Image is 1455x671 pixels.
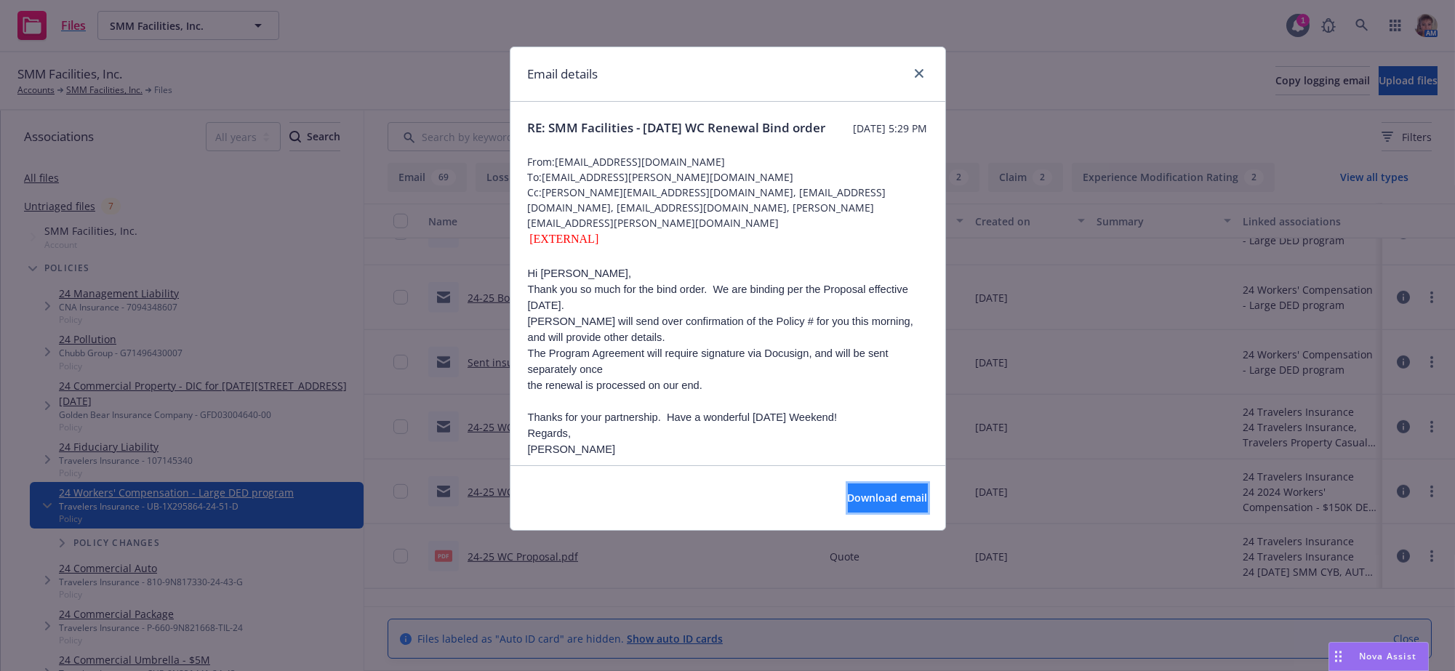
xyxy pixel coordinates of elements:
[528,281,928,313] p: Thank you so much for the bind order. We are binding per the Proposal effective [DATE].
[848,491,928,505] span: Download email
[854,121,928,136] span: [DATE] 5:29 PM
[528,169,928,185] span: To: [EMAIL_ADDRESS][PERSON_NAME][DOMAIN_NAME]
[528,185,928,230] span: Cc: [PERSON_NAME][EMAIL_ADDRESS][DOMAIN_NAME], [EMAIL_ADDRESS][DOMAIN_NAME], [EMAIL_ADDRESS][DOMA...
[1328,642,1429,671] button: Nova Assist
[1329,643,1347,670] div: Drag to move
[528,119,826,137] span: RE: SMM Facilities - [DATE] WC Renewal Bind order
[528,425,928,441] p: Regards,
[528,265,928,281] p: Hi [PERSON_NAME],
[528,65,598,84] h1: Email details
[1359,650,1416,662] span: Nova Assist
[528,441,928,457] p: [PERSON_NAME]
[910,65,928,82] a: close
[848,483,928,513] button: Download email
[528,377,928,393] p: the renewal is processed on our end.
[528,230,928,248] div: [EXTERNAL]
[528,409,928,425] p: Thanks for your partnership. Have a wonderful [DATE] Weekend!
[528,313,928,345] p: [PERSON_NAME] will send over confirmation of the Policy # for you this morning, and will provide ...
[528,154,928,169] span: From: [EMAIL_ADDRESS][DOMAIN_NAME]
[528,345,928,377] p: The Program Agreement will require signature via Docusign, and will be sent separately once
